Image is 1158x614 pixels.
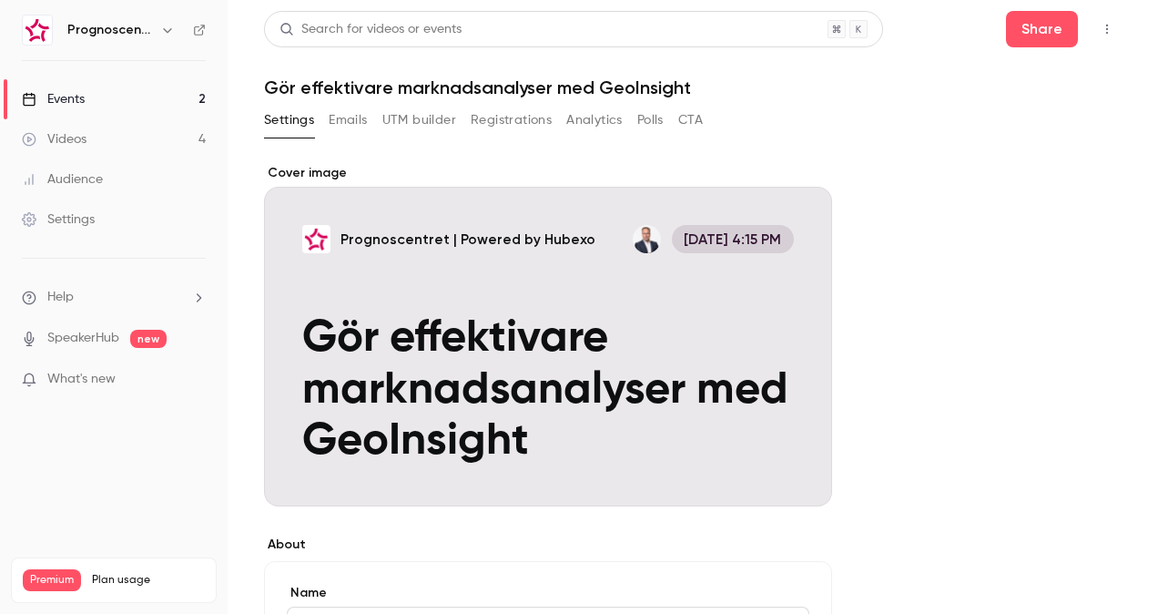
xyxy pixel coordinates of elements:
[264,164,832,507] section: Cover image
[22,210,95,229] div: Settings
[23,15,52,45] img: Prognoscentret | Powered by Hubexo
[22,170,103,189] div: Audience
[22,130,86,148] div: Videos
[264,77,1122,98] h1: Gör effektivare marknadsanalyser med GeoInsight
[22,90,85,108] div: Events
[264,164,832,182] label: Cover image
[264,106,314,135] button: Settings
[47,370,116,389] span: What's new
[678,106,703,135] button: CTA
[184,372,206,388] iframe: Noticeable Trigger
[1006,11,1078,47] button: Share
[23,569,81,591] span: Premium
[637,106,664,135] button: Polls
[329,106,367,135] button: Emails
[471,106,552,135] button: Registrations
[264,536,832,554] label: About
[130,330,167,348] span: new
[566,106,623,135] button: Analytics
[92,573,205,588] span: Plan usage
[22,288,206,307] li: help-dropdown-opener
[279,20,462,39] div: Search for videos or events
[47,288,74,307] span: Help
[67,21,153,39] h6: Prognoscentret | Powered by Hubexo
[382,106,456,135] button: UTM builder
[47,329,119,348] a: SpeakerHub
[287,584,809,602] label: Name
